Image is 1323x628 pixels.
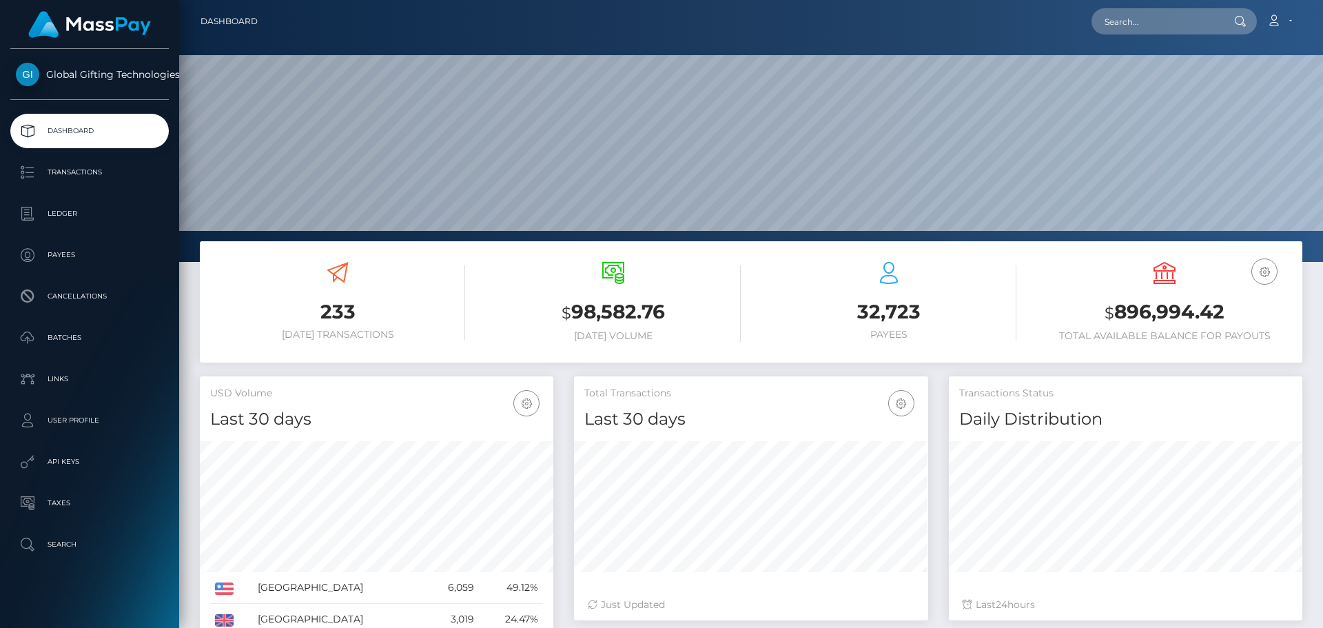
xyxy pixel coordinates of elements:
a: API Keys [10,445,169,479]
p: Links [16,369,163,389]
a: Payees [10,238,169,272]
p: User Profile [16,410,163,431]
a: Dashboard [10,114,169,148]
p: Ledger [16,203,163,224]
h6: Total Available Balance for Payouts [1037,330,1292,342]
a: Links [10,362,169,396]
p: Transactions [16,162,163,183]
h6: [DATE] Transactions [210,329,465,341]
h3: 233 [210,298,465,325]
p: Payees [16,245,163,265]
small: $ [562,303,571,323]
td: 49.12% [479,572,543,604]
div: Just Updated [588,598,914,612]
img: MassPay Logo [28,11,151,38]
a: Cancellations [10,279,169,314]
h5: Transactions Status [959,387,1292,401]
h6: Payees [761,329,1016,341]
a: Transactions [10,155,169,190]
td: [GEOGRAPHIC_DATA] [253,572,426,604]
h4: Last 30 days [584,407,917,432]
a: User Profile [10,403,169,438]
p: Search [16,534,163,555]
p: Taxes [16,493,163,514]
span: 24 [996,598,1007,611]
div: Last hours [963,598,1289,612]
h3: 98,582.76 [486,298,741,327]
h5: USD Volume [210,387,543,401]
img: US.png [215,583,234,595]
h5: Total Transactions [584,387,917,401]
img: GB.png [215,614,234,627]
a: Taxes [10,486,169,520]
a: Batches [10,321,169,355]
h3: 896,994.42 [1037,298,1292,327]
p: API Keys [16,452,163,472]
input: Search... [1091,8,1221,34]
td: 6,059 [425,572,479,604]
span: Global Gifting Technologies Inc [10,68,169,81]
small: $ [1105,303,1114,323]
img: Global Gifting Technologies Inc [16,63,39,86]
a: Search [10,527,169,562]
h3: 32,723 [761,298,1016,325]
p: Batches [16,327,163,348]
a: Dashboard [201,7,258,36]
h4: Daily Distribution [959,407,1292,432]
p: Cancellations [16,286,163,307]
a: Ledger [10,196,169,231]
p: Dashboard [16,121,163,141]
h6: [DATE] Volume [486,330,741,342]
h4: Last 30 days [210,407,543,432]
